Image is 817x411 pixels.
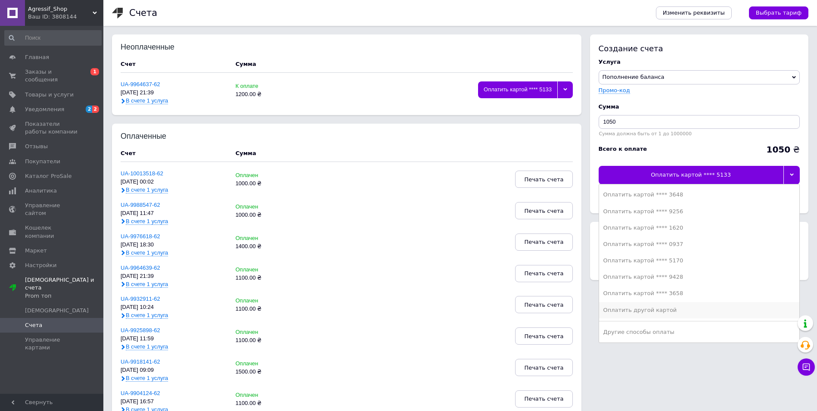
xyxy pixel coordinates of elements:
div: Сумма [236,60,256,68]
div: [DATE] 11:59 [121,336,227,342]
div: Создание счета [599,43,800,54]
span: В счете 1 услуга [126,281,168,288]
div: Сумма должна быть от 1 до 1000000 [599,131,800,137]
div: 1000.00 ₴ [236,212,308,218]
div: 1200.00 ₴ [236,91,308,98]
a: UA-9932911-62 [121,296,160,302]
div: Оплачен [236,235,308,242]
div: Оплатить картой **** 3658 [603,290,795,297]
a: UA-9988547-62 [121,202,160,208]
div: 1500.00 ₴ [236,369,308,375]
a: UA-9976618-62 [121,233,160,240]
span: Печать счета [524,364,563,371]
a: Выбрать тариф [749,6,808,19]
span: Печать счета [524,270,563,277]
button: Печать счета [515,296,572,313]
span: Каталог ProSale [25,172,71,180]
b: 1050 [766,144,790,155]
button: Печать счета [515,265,572,282]
a: UA-9964639-62 [121,265,160,271]
span: Пополнение баланса [603,74,665,80]
div: 1000.00 ₴ [236,181,308,187]
div: Другие способы оплаты [603,328,795,336]
div: Оплачен [236,329,308,336]
button: Печать счета [515,234,572,251]
button: Чат с покупателем [798,358,815,376]
span: 2 [92,106,99,113]
div: [DATE] 09:09 [121,367,227,374]
button: Печать счета [515,327,572,345]
div: [DATE] 00:02 [121,179,227,185]
div: Услуга [599,58,800,66]
div: Оплаченные [121,132,177,141]
span: В счете 1 услуга [126,97,168,104]
span: Уведомления [25,106,64,113]
div: Оплатить картой **** 3648 [603,191,795,199]
div: Оплатить картой **** 1620 [603,224,795,232]
a: UA-9964637-62 [121,81,160,87]
a: UA-10013518-62 [121,170,163,177]
span: Отзывы [25,143,48,150]
div: 1100.00 ₴ [236,337,308,344]
div: [DATE] 11:47 [121,210,227,217]
span: Печать счета [524,333,563,339]
h1: Счета [129,8,157,18]
div: [DATE] 10:24 [121,304,227,311]
div: Prom топ [25,292,103,300]
span: 2 [86,106,93,113]
div: Оплачен [236,204,308,210]
span: В счете 1 услуга [126,249,168,256]
span: Выбрать тариф [756,9,801,17]
div: Счет [121,60,227,68]
div: Оплатить картой **** 9428 [603,273,795,281]
div: Сумма [599,103,800,111]
div: Оплатить картой **** 0937 [603,240,795,248]
div: [DATE] 21:39 [121,90,227,96]
span: Изменить реквизиты [663,9,725,17]
span: Печать счета [524,176,563,183]
a: UA-9904124-62 [121,390,160,396]
div: Оплатить картой **** 5170 [603,257,795,265]
span: Управление сайтом [25,202,80,217]
div: ₴ [766,145,800,154]
div: [DATE] 21:39 [121,273,227,280]
span: Главная [25,53,49,61]
div: Всего к оплате [599,145,647,153]
span: В счете 1 услуга [126,375,168,382]
div: [DATE] 16:57 [121,399,227,405]
div: 1400.00 ₴ [236,243,308,250]
span: В счете 1 услуга [126,312,168,319]
div: [DATE] 18:30 [121,242,227,248]
div: Ваш ID: 3808144 [28,13,103,21]
div: 1100.00 ₴ [236,400,308,407]
div: Оплачен [236,392,308,399]
span: Кошелек компании [25,224,80,240]
div: Оплачен [236,361,308,367]
div: Сумма [236,149,256,157]
span: Показатели работы компании [25,120,80,136]
div: 1100.00 ₴ [236,275,308,281]
div: Оплачен [236,172,308,179]
button: Печать счета [515,171,572,188]
span: Agressif_Shop [28,5,93,13]
label: Промо-код [599,87,630,93]
span: В счете 1 услуга [126,218,168,225]
div: Оплатить картой **** 5133 [599,166,783,184]
span: Печать счета [524,395,563,402]
span: В счете 1 услуга [126,187,168,193]
span: [DEMOGRAPHIC_DATA] [25,307,89,314]
div: К оплате [236,83,308,90]
a: UA-9925898-62 [121,327,160,333]
input: Поиск [4,30,102,46]
div: Оплачен [236,267,308,273]
div: Оплачен [236,298,308,304]
button: Печать счета [515,202,572,219]
div: Оплатить картой **** 9256 [603,208,795,215]
span: Печать счета [524,208,563,214]
span: 1 [90,68,99,75]
span: Покупатели [25,158,60,165]
span: Печать счета [524,302,563,308]
span: Печать счета [524,239,563,245]
span: Управление картами [25,336,80,352]
span: Маркет [25,247,47,255]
